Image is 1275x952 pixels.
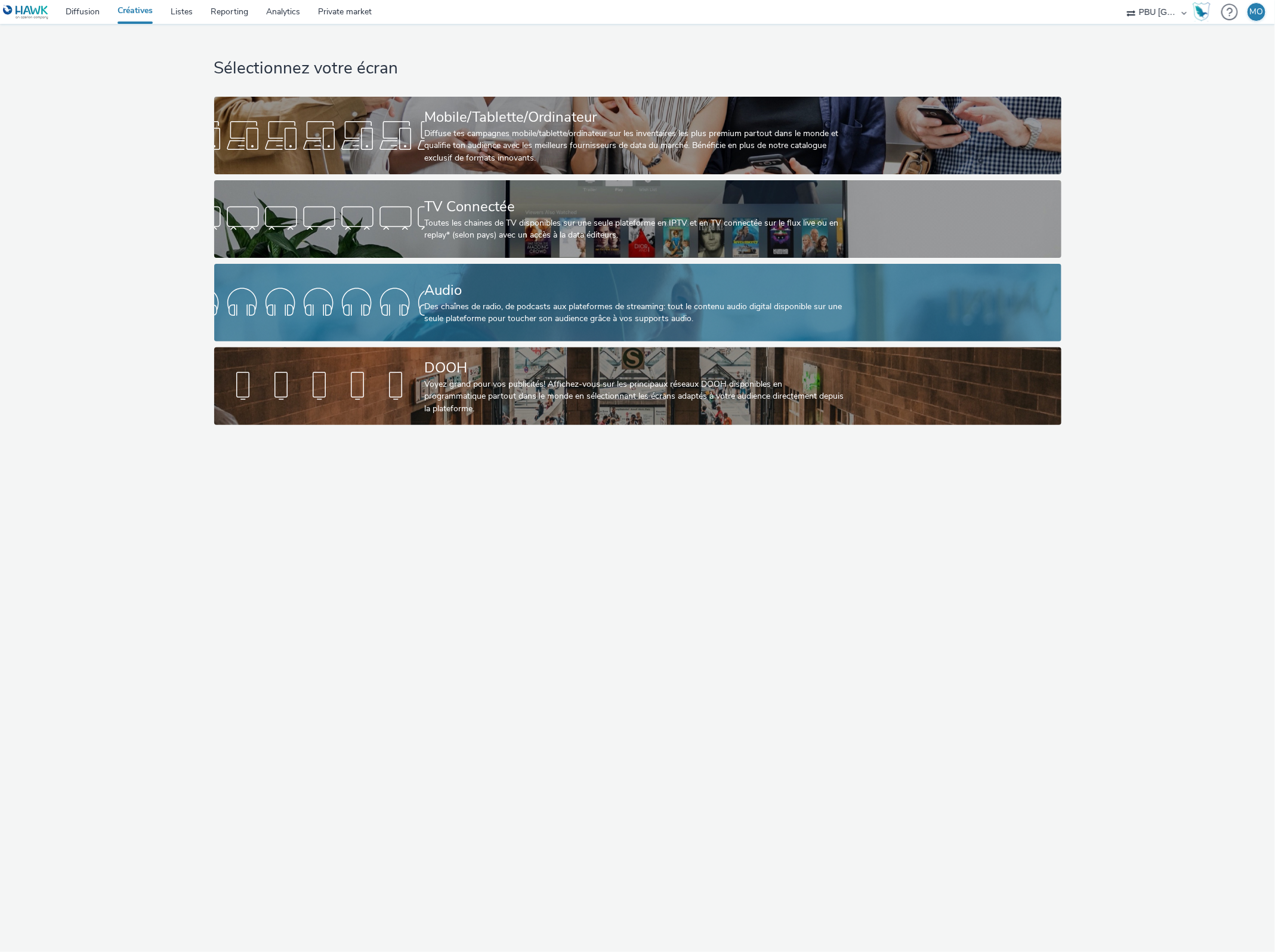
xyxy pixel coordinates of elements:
[214,347,1061,425] a: DOOHVoyez grand pour vos publicités! Affichez-vous sur les principaux réseaux DOOH disponibles en...
[1193,2,1211,21] img: Hawk Academy
[425,301,846,325] div: Des chaînes de radio, de podcasts aux plateformes de streaming: tout le contenu audio digital dis...
[425,280,846,301] div: Audio
[425,107,846,128] div: Mobile/Tablette/Ordinateur
[214,264,1061,341] a: AudioDes chaînes de radio, de podcasts aux plateformes de streaming: tout le contenu audio digita...
[1250,3,1264,21] div: MO
[3,5,49,20] img: undefined Logo
[425,358,846,378] div: DOOH
[1193,2,1215,21] a: Hawk Academy
[425,217,846,242] div: Toutes les chaines de TV disponibles sur une seule plateforme en IPTV et en TV connectée sur le f...
[425,128,846,164] div: Diffuse tes campagnes mobile/tablette/ordinateur sur les inventaires les plus premium partout dan...
[214,57,1061,80] h1: Sélectionnez votre écran
[425,378,846,415] div: Voyez grand pour vos publicités! Affichez-vous sur les principaux réseaux DOOH disponibles en pro...
[425,196,846,217] div: TV Connectée
[214,97,1061,174] a: Mobile/Tablette/OrdinateurDiffuse tes campagnes mobile/tablette/ordinateur sur les inventaires le...
[214,180,1061,258] a: TV ConnectéeToutes les chaines de TV disponibles sur une seule plateforme en IPTV et en TV connec...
